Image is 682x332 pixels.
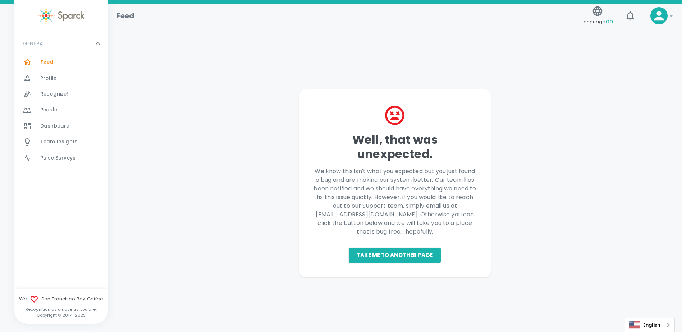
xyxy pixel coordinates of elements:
[582,17,613,27] span: Language:
[14,54,108,70] a: Feed
[40,155,75,162] span: Pulse Surveys
[14,306,108,312] p: Recognition as unique as you are!
[40,123,70,130] span: Dashboard
[40,91,68,98] span: Recognize!
[606,17,613,26] span: en
[349,248,441,263] button: Take me to another page
[14,54,108,169] div: GENERAL
[116,10,134,22] h1: Feed
[14,7,108,24] a: Sparck logo
[40,138,78,146] span: Team Insights
[313,133,476,161] p: Well, that was unexpected.
[40,75,56,82] span: Profile
[14,70,108,86] a: Profile
[14,312,108,318] p: Copyright © 2017 - 2025
[40,59,54,66] span: Feed
[625,318,675,332] aside: Language selected: English
[38,7,84,24] img: Sparck logo
[625,318,675,332] div: Language
[40,106,57,114] span: People
[14,118,108,134] a: Dashboard
[14,150,108,166] a: Pulse Surveys
[14,102,108,118] a: People
[313,167,476,236] p: We know this isn't what you expected but you just found a bug and are making our system better. O...
[14,295,108,304] span: We San Francisco Bay Coffee
[579,3,616,29] button: Language:en
[14,33,108,54] div: GENERAL
[625,318,674,332] a: English
[23,40,45,47] p: GENERAL
[14,86,108,102] a: Recognize!
[14,134,108,150] a: Team Insights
